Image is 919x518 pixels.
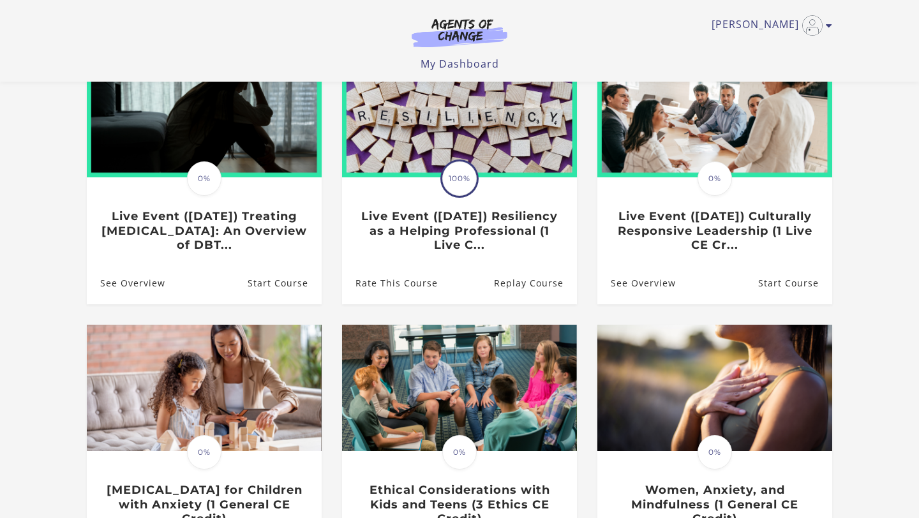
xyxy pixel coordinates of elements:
img: Agents of Change Logo [398,18,521,47]
a: My Dashboard [421,57,499,71]
h3: Live Event ([DATE]) Resiliency as a Helping Professional (1 Live C... [355,209,563,253]
h3: Live Event ([DATE]) Culturally Responsive Leadership (1 Live CE Cr... [611,209,818,253]
a: Toggle menu [712,15,826,36]
span: 0% [698,161,732,196]
a: Live Event (8/22/25) Treating Anxiety Disorders: An Overview of DBT...: See Overview [87,263,165,304]
span: 0% [187,435,221,470]
a: Live Event (8/15/25) Resiliency as a Helping Professional (1 Live C...: Rate This Course [342,263,438,304]
span: 100% [442,161,477,196]
h3: Live Event ([DATE]) Treating [MEDICAL_DATA]: An Overview of DBT... [100,209,308,253]
a: Live Event (8/15/25) Resiliency as a Helping Professional (1 Live C...: Resume Course [494,263,577,304]
a: Live Event (8/29/25) Culturally Responsive Leadership (1 Live CE Cr...: Resume Course [758,263,832,304]
a: Live Event (8/29/25) Culturally Responsive Leadership (1 Live CE Cr...: See Overview [597,263,676,304]
span: 0% [698,435,732,470]
a: Live Event (8/22/25) Treating Anxiety Disorders: An Overview of DBT...: Resume Course [248,263,322,304]
span: 0% [442,435,477,470]
span: 0% [187,161,221,196]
